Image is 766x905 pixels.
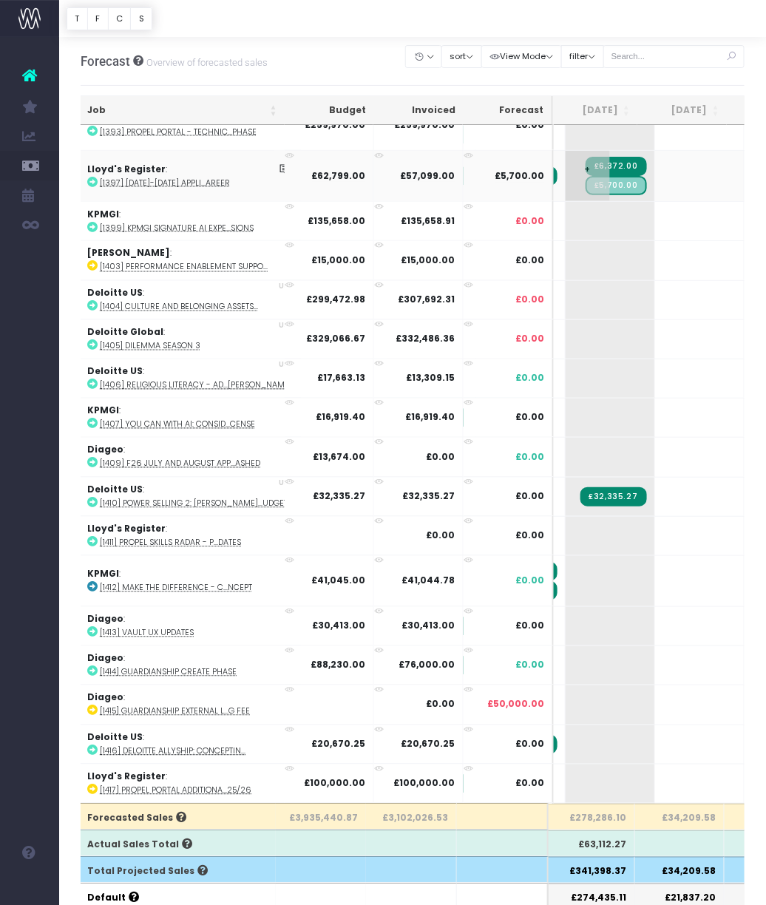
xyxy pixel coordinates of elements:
button: S [130,7,152,30]
td: : [81,685,301,724]
strong: KPMGI [88,404,120,417]
td: : [81,764,301,803]
strong: £32,335.27 [313,490,366,503]
span: £0.00 [515,254,544,268]
strong: £62,799.00 [312,169,366,182]
span: £0.00 [515,490,544,504]
strong: Diageo [88,652,124,665]
strong: Lloyd's Register [88,163,166,175]
td: : [81,201,301,240]
th: Job: activate to sort column ascending [81,96,285,125]
span: £0.00 [515,659,544,672]
strong: £20,670.25 [312,738,366,750]
strong: £299,472.98 [307,294,366,306]
abbr: [1412] Make The Difference - Campaign Concept [101,583,253,594]
button: View Mode [481,45,562,68]
abbr: [1399] KPMGI Signature AI Experience - Ignition Sessions [101,223,254,234]
td: : [81,150,301,201]
strong: £0.00 [426,451,455,464]
strong: £13,309.15 [406,372,455,384]
th: £3,102,026.53 [366,804,457,830]
strong: £15,000.00 [401,254,455,267]
span: £0.00 [515,294,544,307]
strong: Deloitte US [88,731,143,744]
strong: £20,670.25 [401,738,455,750]
span: USD [279,320,296,331]
span: Streamtime Draft Invoice: [1397] Mar 2025-Aug 2025 Application Support - Propel My Career [586,176,646,195]
td: : [81,240,301,279]
strong: Deloitte US [88,287,143,299]
strong: £17,663.13 [318,372,366,384]
th: £34,209.58 [635,804,725,830]
abbr: [1411] Propel Skills Radar - Personalisation Updates [101,538,242,549]
span: Streamtime Invoice: 2245 – [1397] Mar 2025-Aug 2025 Application Support - Propel My Career [586,157,646,176]
span: £0.00 [515,214,544,228]
strong: Deloitte US [88,484,143,496]
span: USD [279,478,296,489]
strong: £16,919.40 [405,411,455,424]
strong: £100,000.00 [393,777,455,790]
td: : [81,803,301,842]
strong: £30,413.00 [313,620,366,632]
strong: KPMGI [88,568,120,580]
span: £0.00 [515,118,544,132]
th: Total Projected Sales [81,857,277,884]
button: filter [561,45,604,68]
abbr: [1410] Power Selling 2: Additional Budget [101,498,288,509]
th: Forecast [463,96,553,125]
strong: £100,000.00 [305,777,366,790]
th: £341,398.37 [546,857,635,884]
span: £0.00 [515,411,544,424]
td: : [81,319,301,359]
span: £0.00 [515,372,544,385]
strong: £0.00 [426,698,455,711]
strong: £135,658.00 [308,214,366,227]
td: : [81,398,301,437]
abbr: [1414] Guardianship Create phase [101,667,237,678]
strong: £41,044.78 [401,574,455,587]
abbr: [1403] Performance Enablement Support [101,262,268,273]
abbr: [1409] F26 July and August application and programme management support - Smashed [101,458,261,470]
span: Streamtime Invoice: 2228 – [1410] Power Selling Phase 2: Additional Budget [580,487,647,506]
td: : [81,477,301,516]
span: £0.00 [515,738,544,751]
span: Forecasted Sales [88,812,187,825]
strong: £13,674.00 [313,451,366,464]
img: images/default_profile_image.png [18,875,41,898]
strong: KPMGI [88,208,120,220]
span: £5,700.00 [495,169,544,183]
abbr: [1404] Culture and Belonging Assets [101,302,259,313]
button: sort [441,45,482,68]
td: : [81,280,301,319]
abbr: [1406] Religious Literacy - additional narration: AI VO [101,380,293,391]
td: : [81,606,301,645]
td: : [81,359,301,398]
th: £278,286.10 [546,804,635,830]
strong: £88,230.00 [311,659,366,671]
strong: £41,045.00 [312,574,366,587]
span: + [566,151,610,201]
strong: Deloitte Global [88,326,164,339]
strong: £16,919.40 [316,411,366,424]
abbr: [1407] You can with AI: Consider Music License [101,419,256,430]
td: : [81,555,301,606]
abbr: [1413] Vault UX updates [101,628,194,639]
strong: Lloyd's Register [88,770,166,783]
button: C [108,7,132,30]
th: Invoiced [373,96,463,125]
th: Budget [285,96,374,125]
td: : [81,645,301,685]
strong: Diageo [88,444,124,456]
strong: Diageo [88,613,124,626]
strong: £32,335.27 [402,490,455,503]
abbr: [1417] Propel Portal Additional Funds 25/26 [101,785,252,796]
strong: £135,658.91 [401,214,455,227]
span: Forecast [81,54,130,69]
strong: [PERSON_NAME] [88,247,171,260]
td: : [81,437,301,476]
strong: £329,066.67 [307,333,366,345]
span: £0.00 [515,574,544,588]
span: USD [279,359,296,370]
button: T [67,7,88,30]
strong: £57,099.00 [400,169,455,182]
